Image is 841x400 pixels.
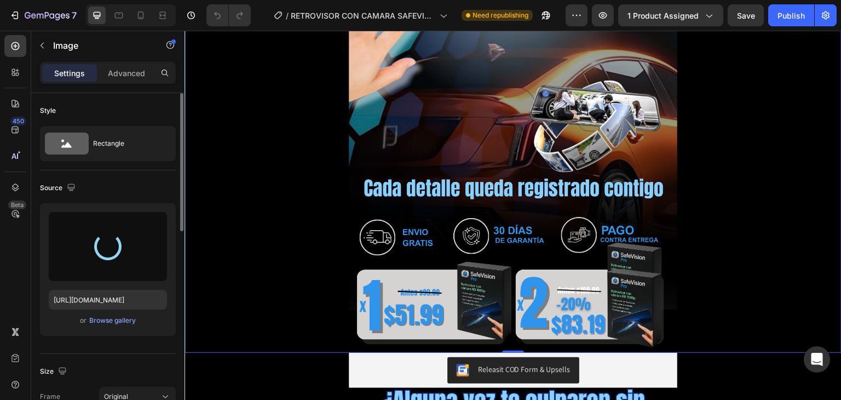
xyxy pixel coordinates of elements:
[40,181,78,196] div: Source
[10,117,26,125] div: 450
[286,10,289,21] span: /
[80,314,87,327] span: or
[108,67,145,79] p: Advanced
[291,10,435,21] span: RETROVISOR CON CAMARA SAFEVISION
[728,4,764,26] button: Save
[89,315,136,326] button: Browse gallery
[4,4,82,26] button: 7
[627,10,699,21] span: 1 product assigned
[263,327,395,353] button: Releasit COD Form & Upsells
[737,11,755,20] span: Save
[804,346,830,373] div: Open Intercom Messenger
[768,4,814,26] button: Publish
[72,9,77,22] p: 7
[185,31,841,400] iframe: Design area
[618,4,723,26] button: 1 product assigned
[272,333,285,346] img: CKKYs5695_ICEAE=.webp
[40,106,56,116] div: Style
[40,364,69,379] div: Size
[49,290,167,310] input: https://example.com/image.jpg
[206,4,251,26] div: Undo/Redo
[54,67,85,79] p: Settings
[53,39,146,52] p: Image
[93,131,160,156] div: Rectangle
[89,316,136,325] div: Browse gallery
[8,201,26,209] div: Beta
[293,333,386,345] div: Releasit COD Form & Upsells
[777,10,805,21] div: Publish
[473,10,528,20] span: Need republishing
